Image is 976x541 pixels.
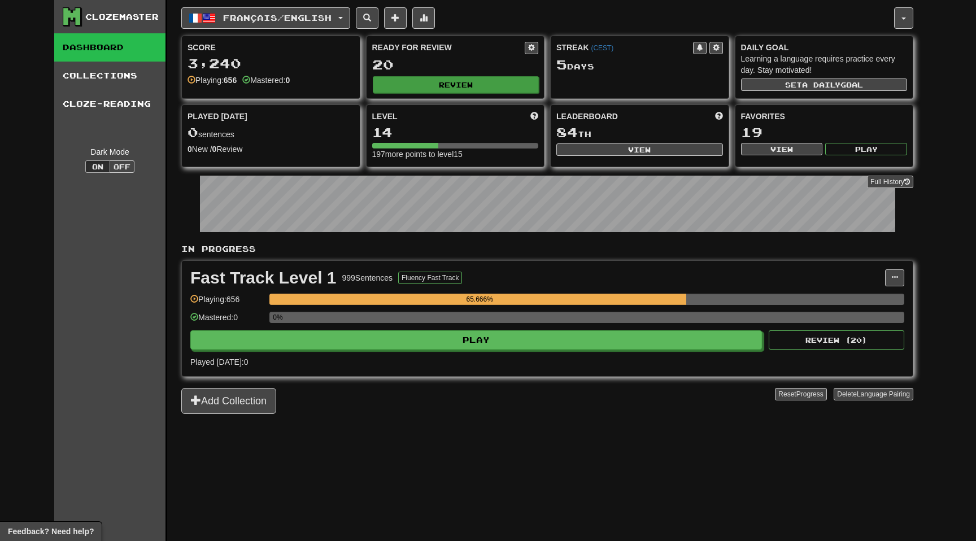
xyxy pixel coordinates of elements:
[372,42,525,53] div: Ready for Review
[188,143,354,155] div: New / Review
[796,390,823,398] span: Progress
[372,149,539,160] div: 197 more points to level 15
[285,76,290,85] strong: 0
[372,125,539,139] div: 14
[190,330,762,350] button: Play
[188,111,247,122] span: Played [DATE]
[54,90,165,118] a: Cloze-Reading
[556,124,578,140] span: 84
[867,176,913,188] a: Full History
[54,62,165,90] a: Collections
[556,143,723,156] button: View
[181,388,276,414] button: Add Collection
[188,56,354,71] div: 3,240
[741,111,908,122] div: Favorites
[802,81,840,89] span: a daily
[242,75,290,86] div: Mastered:
[741,78,908,91] button: Seta dailygoal
[741,143,823,155] button: View
[190,357,248,367] span: Played [DATE]: 0
[356,7,378,29] button: Search sentences
[373,76,539,93] button: Review
[212,145,217,154] strong: 0
[556,42,693,53] div: Streak
[54,33,165,62] a: Dashboard
[85,11,159,23] div: Clozemaster
[190,294,264,312] div: Playing: 656
[741,125,908,139] div: 19
[741,42,908,53] div: Daily Goal
[85,160,110,173] button: On
[188,125,354,140] div: sentences
[825,143,907,155] button: Play
[372,111,398,122] span: Level
[273,294,686,305] div: 65.666%
[190,312,264,330] div: Mastered: 0
[181,7,350,29] button: Français/English
[556,111,618,122] span: Leaderboard
[190,269,337,286] div: Fast Track Level 1
[834,388,913,400] button: DeleteLanguage Pairing
[398,272,462,284] button: Fluency Fast Track
[372,58,539,72] div: 20
[8,526,94,537] span: Open feedback widget
[769,330,904,350] button: Review (20)
[556,58,723,72] div: Day s
[181,243,913,255] p: In Progress
[530,111,538,122] span: Score more points to level up
[384,7,407,29] button: Add sentence to collection
[188,145,192,154] strong: 0
[775,388,826,400] button: ResetProgress
[224,76,237,85] strong: 656
[591,44,613,52] a: (CEST)
[223,13,332,23] span: Français / English
[556,125,723,140] div: th
[188,124,198,140] span: 0
[342,272,393,283] div: 999 Sentences
[110,160,134,173] button: Off
[188,75,237,86] div: Playing:
[188,42,354,53] div: Score
[715,111,723,122] span: This week in points, UTC
[556,56,567,72] span: 5
[412,7,435,29] button: More stats
[857,390,910,398] span: Language Pairing
[741,53,908,76] div: Learning a language requires practice every day. Stay motivated!
[63,146,157,158] div: Dark Mode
